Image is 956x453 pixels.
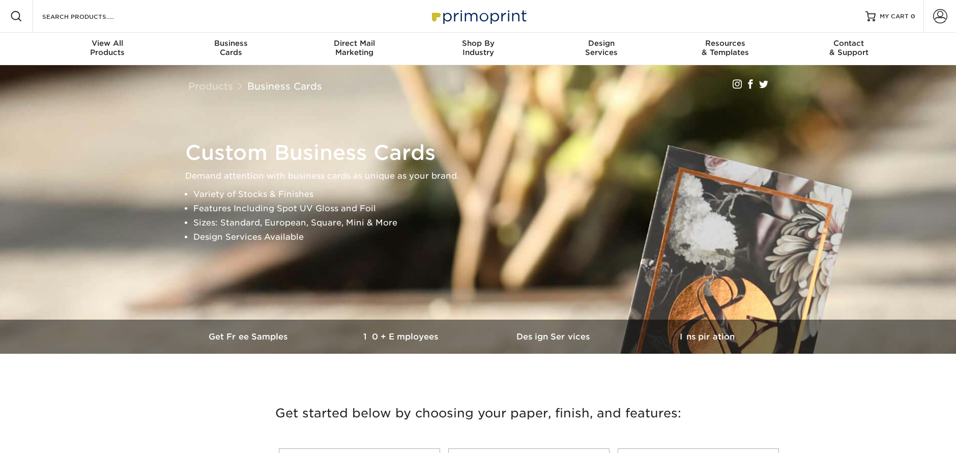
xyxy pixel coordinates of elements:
[427,5,529,27] img: Primoprint
[46,33,169,65] a: View AllProducts
[293,39,416,48] span: Direct Mail
[416,33,540,65] a: Shop ByIndustry
[540,39,663,57] div: Services
[416,39,540,48] span: Shop By
[185,169,780,183] p: Demand attention with business cards as unique as your brand.
[169,33,293,65] a: BusinessCards
[193,230,780,244] li: Design Services Available
[787,39,911,57] div: & Support
[181,390,776,436] h3: Get started below by choosing your paper, finish, and features:
[478,332,631,342] h3: Design Services
[169,39,293,48] span: Business
[293,33,416,65] a: Direct MailMarketing
[416,39,540,57] div: Industry
[631,332,784,342] h3: Inspiration
[193,216,780,230] li: Sizes: Standard, European, Square, Mini & More
[247,80,322,92] a: Business Cards
[911,13,915,20] span: 0
[540,33,663,65] a: DesignServices
[663,39,787,48] span: Resources
[193,202,780,216] li: Features Including Spot UV Gloss and Foil
[169,39,293,57] div: Cards
[293,39,416,57] div: Marketing
[787,39,911,48] span: Contact
[663,39,787,57] div: & Templates
[46,39,169,48] span: View All
[173,320,326,354] a: Get Free Samples
[478,320,631,354] a: Design Services
[326,332,478,342] h3: 10+ Employees
[540,39,663,48] span: Design
[185,140,780,165] h1: Custom Business Cards
[193,187,780,202] li: Variety of Stocks & Finishes
[173,332,326,342] h3: Get Free Samples
[188,80,233,92] a: Products
[631,320,784,354] a: Inspiration
[41,10,140,22] input: SEARCH PRODUCTS.....
[326,320,478,354] a: 10+ Employees
[787,33,911,65] a: Contact& Support
[880,12,909,21] span: MY CART
[663,33,787,65] a: Resources& Templates
[46,39,169,57] div: Products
